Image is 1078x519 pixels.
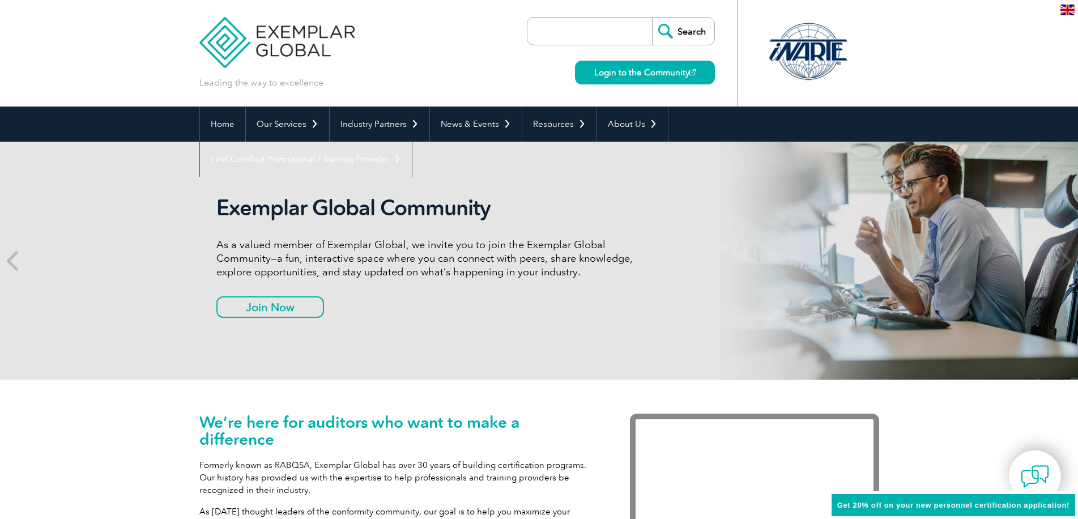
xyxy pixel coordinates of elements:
[199,459,596,496] p: Formerly known as RABQSA, Exemplar Global has over 30 years of building certification programs. O...
[246,107,329,142] a: Our Services
[837,501,1070,509] span: Get 20% off on your new personnel certification application!
[1060,5,1075,15] img: en
[199,414,596,448] h1: We’re here for auditors who want to make a difference
[200,107,245,142] a: Home
[216,195,641,221] h2: Exemplar Global Community
[199,76,323,89] p: Leading the way to excellence
[1021,462,1049,491] img: contact-chat.png
[330,107,429,142] a: Industry Partners
[216,296,324,318] a: Join Now
[216,238,641,279] p: As a valued member of Exemplar Global, we invite you to join the Exemplar Global Community—a fun,...
[575,61,715,84] a: Login to the Community
[522,107,596,142] a: Resources
[597,107,668,142] a: About Us
[689,69,696,75] img: open_square.png
[652,18,714,45] input: Search
[430,107,522,142] a: News & Events
[200,142,412,177] a: Find Certified Professional / Training Provider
